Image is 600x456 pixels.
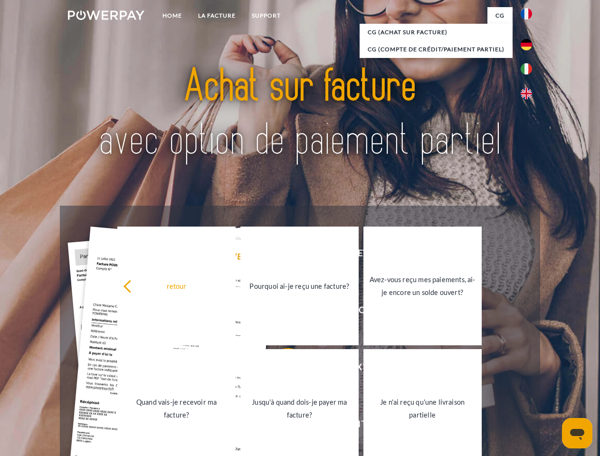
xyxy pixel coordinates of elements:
img: de [521,39,532,50]
div: Jusqu'à quand dois-je payer ma facture? [246,396,353,421]
img: en [521,88,532,99]
a: Home [154,7,190,24]
div: Avez-vous reçu mes paiements, ai-je encore un solde ouvert? [369,273,476,299]
div: Quand vais-je recevoir ma facture? [123,396,230,421]
a: Avez-vous reçu mes paiements, ai-je encore un solde ouvert? [363,227,482,345]
img: fr [521,8,532,19]
a: CG (Compte de crédit/paiement partiel) [360,41,513,58]
img: logo-powerpay-white.svg [68,10,144,20]
a: CG [487,7,513,24]
a: CG (achat sur facture) [360,24,513,41]
img: title-powerpay_fr.svg [91,46,509,182]
a: Support [244,7,289,24]
div: Pourquoi ai-je reçu une facture? [246,279,353,292]
img: it [521,63,532,75]
div: Je n'ai reçu qu'une livraison partielle [369,396,476,421]
a: LA FACTURE [190,7,244,24]
div: retour [123,279,230,292]
iframe: Bouton de lancement de la fenêtre de messagerie [562,418,592,448]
